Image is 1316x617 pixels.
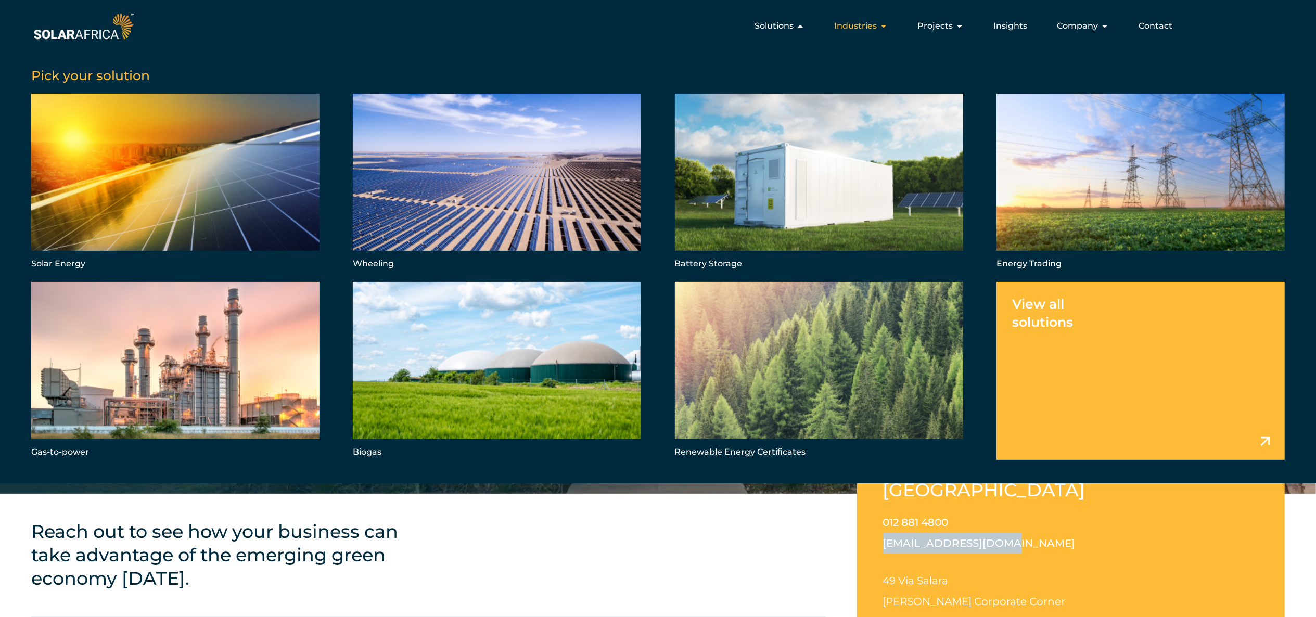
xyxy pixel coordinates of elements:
[996,282,1285,460] a: View all solutions
[883,595,1066,608] span: [PERSON_NAME] Corporate Corner
[136,16,1181,36] nav: Menu
[31,520,421,590] h4: Reach out to see how your business can take advantage of the emerging green economy [DATE].
[31,68,1285,83] h5: Pick your solution
[883,537,1076,549] a: [EMAIL_ADDRESS][DOMAIN_NAME]
[31,94,320,272] a: Solar Energy
[755,20,794,32] span: Solutions
[917,20,953,32] span: Projects
[834,20,877,32] span: Industries
[993,20,1027,32] a: Insights
[883,574,949,587] span: 49 Via Salara
[883,516,949,529] a: 012 881 4800
[136,16,1181,36] div: Menu Toggle
[1057,20,1098,32] span: Company
[1139,20,1172,32] a: Contact
[883,478,1094,502] h2: [GEOGRAPHIC_DATA]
